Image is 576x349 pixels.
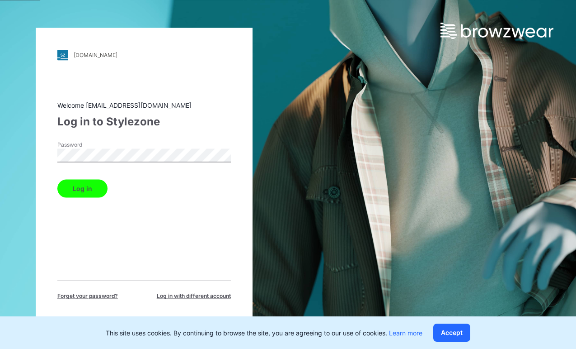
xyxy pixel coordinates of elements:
img: browzwear-logo.e42bd6dac1945053ebaf764b6aa21510.svg [440,23,553,39]
span: Log in with different account [157,292,231,300]
img: stylezone-logo.562084cfcfab977791bfbf7441f1a819.svg [57,49,68,60]
a: Learn more [389,329,422,337]
button: Accept [433,324,470,342]
div: Welcome [EMAIL_ADDRESS][DOMAIN_NAME] [57,100,231,110]
button: Log in [57,179,108,197]
label: Password [57,140,121,148]
div: Log in to Stylezone [57,113,231,129]
div: [DOMAIN_NAME] [74,52,117,58]
span: Forget your password? [57,292,118,300]
p: This site uses cookies. By continuing to browse the site, you are agreeing to our use of cookies. [106,328,422,338]
a: [DOMAIN_NAME] [57,49,231,60]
